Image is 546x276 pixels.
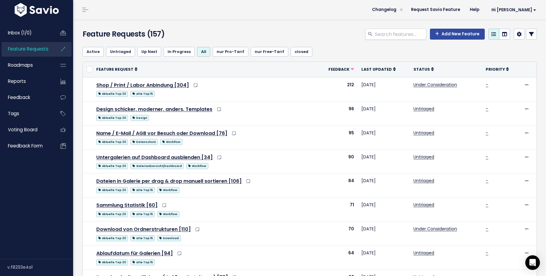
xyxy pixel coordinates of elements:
a: - [486,178,488,184]
a: Untriaged [413,250,434,256]
td: 212 [317,77,358,101]
span: Aktuelle Top 20 [96,163,128,169]
a: nur Pro-Tarif [213,47,248,57]
span: Tags [8,110,19,117]
span: Workflow [157,211,179,217]
span: Aktuelle Top 20 [96,235,128,241]
a: alte Top 15 [130,258,155,266]
a: Workflow [186,162,208,169]
td: 84 [317,173,358,197]
a: Untriaged [413,178,434,184]
td: 70 [317,221,358,246]
a: Dateien in Galerie per drag & drop manuell sortieren [106] [96,178,242,185]
span: Hi [PERSON_NAME] [491,8,536,12]
span: Feature Request [96,67,133,72]
a: Untriaged [413,106,434,112]
span: Last Updated [361,67,392,72]
span: Design [130,115,149,121]
span: Priority [486,67,505,72]
a: Feedback [328,66,354,72]
td: [DATE] [358,221,410,246]
a: Voting Board [2,123,51,137]
td: [DATE] [358,173,410,197]
td: 95 [317,125,358,149]
a: Aktuelle Top 20 [96,90,128,97]
span: Changelog [372,8,396,12]
span: Feedback [8,94,30,101]
a: Galerieübersicht/Dashboard [130,162,184,169]
a: Untergalerien auf Dashboard ausblenden [34] [96,154,213,161]
a: - [486,154,488,160]
td: [DATE] [358,197,410,221]
a: Untriaged [413,130,434,136]
span: alte Top 15 [130,187,155,193]
a: Name / E-Mail / AGB vor Besuch oder Download [76] [96,130,227,137]
h4: Feature Requests (157) [83,29,228,40]
a: alte Top 15 [130,90,155,97]
a: Last Updated [361,66,396,72]
a: Workflow [157,186,179,193]
a: alte Top 15 [130,210,155,218]
a: closed [291,47,312,57]
a: Workflow [160,138,182,145]
a: Ablaufdatum für Galerien [94] [96,250,173,257]
a: alte Top 15 [130,234,155,242]
a: Inbox (1/0) [2,26,51,40]
span: Inbox (1/0) [8,30,32,36]
td: 96 [317,101,358,125]
span: alte Top 15 [130,211,155,217]
a: Aktuelle Top 20 [96,234,128,242]
a: Download [157,234,181,242]
span: alte Top 15 [130,91,155,97]
a: All [197,47,210,57]
span: Aktuelle Top 20 [96,187,128,193]
span: Datenschutz [130,139,158,145]
div: v.f8293e4a1 [7,259,73,275]
a: alte Top 15 [130,186,155,193]
a: Feedback form [2,139,51,153]
span: Feedback form [8,143,43,149]
a: - [486,82,488,88]
a: Workflow [157,210,179,218]
a: Roadmaps [2,58,51,72]
span: Workflow [160,139,182,145]
a: Aktuelle Top 20 [96,258,128,266]
a: Aktuelle Top 20 [96,186,128,193]
a: Request Savio Feature [406,5,465,14]
a: Priority [486,66,509,72]
div: Open Intercom Messenger [525,255,540,270]
a: nur Free-Tarif [251,47,288,57]
a: Shop / Print / Labor Anbindung [304] [96,82,189,89]
a: Feature Requests [2,42,51,56]
span: Feedback [328,67,349,72]
td: [DATE] [358,246,410,270]
a: Design [130,114,149,121]
a: Datenschutz [130,138,158,145]
a: Help [465,5,484,14]
a: Download von Ordnerstrukturen [110] [96,226,191,233]
span: alte Top 15 [130,259,155,265]
td: 64 [317,246,358,270]
span: Aktuelle Top 20 [96,259,128,265]
td: [DATE] [358,77,410,101]
span: Workflow [186,163,208,169]
a: Aktuelle Top 20 [96,114,128,121]
a: - [486,130,488,136]
a: - [486,250,488,256]
span: Roadmaps [8,62,33,68]
a: Sammlung Statistik [60] [96,202,158,209]
span: Aktuelle Top 20 [96,115,128,121]
td: 90 [317,149,358,173]
span: Aktuelle Top 20 [96,139,128,145]
td: [DATE] [358,149,410,173]
a: Untriaged [413,202,434,208]
span: alte Top 15 [130,235,155,241]
a: Aktuelle Top 20 [96,162,128,169]
a: Active [83,47,104,57]
td: [DATE] [358,125,410,149]
a: Aktuelle Top 20 [96,210,128,218]
a: - [486,202,488,208]
a: Up Next [137,47,161,57]
a: Tags [2,107,51,121]
a: Design schicker, moderner, anders, Templates [96,106,212,113]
